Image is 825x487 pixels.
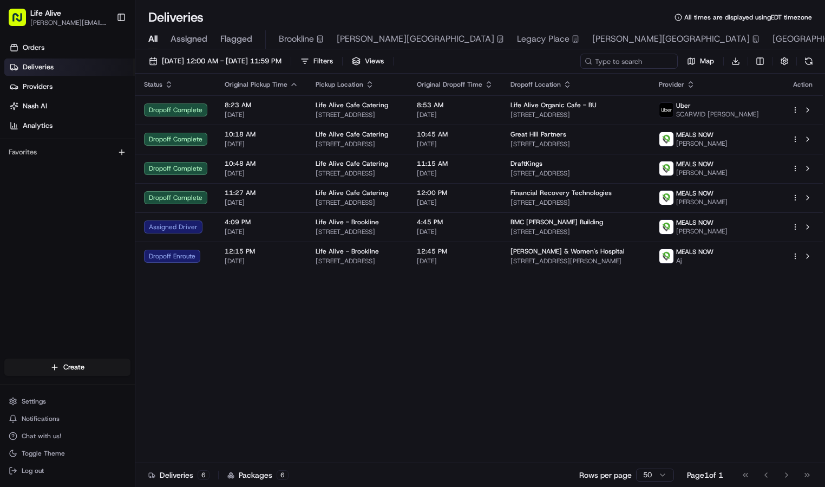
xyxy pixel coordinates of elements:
[316,218,379,226] span: Life Alive - Brookline
[417,80,482,89] span: Original Dropoff Time
[225,247,298,256] span: 12:15 PM
[510,189,612,197] span: Financial Recovery Technologies
[510,228,641,236] span: [STREET_ADDRESS]
[148,9,204,26] h1: Deliveries
[347,54,389,69] button: Views
[4,39,135,56] a: Orders
[659,103,673,117] img: uber-new-logo.jpeg
[220,33,252,46] span: Flagged
[4,359,130,376] button: Create
[417,218,493,226] span: 4:45 PM
[659,220,673,234] img: melas_now_logo.png
[225,159,298,168] span: 10:48 AM
[316,189,388,197] span: Life Alive Cafe Catering
[316,257,400,265] span: [STREET_ADDRESS]
[676,256,713,265] span: Aj
[316,101,388,109] span: Life Alive Cafe Catering
[417,247,493,256] span: 12:45 PM
[316,247,379,256] span: Life Alive - Brookline
[171,33,207,46] span: Assigned
[659,132,673,146] img: melas_now_logo.png
[22,466,44,475] span: Log out
[225,189,298,197] span: 11:27 AM
[676,110,759,119] span: SCARWID [PERSON_NAME]
[198,470,209,480] div: 6
[4,117,135,134] a: Analytics
[676,218,713,227] span: MEALS NOW
[225,140,298,148] span: [DATE]
[510,159,542,168] span: DraftKings
[225,111,298,119] span: [DATE]
[30,8,61,18] button: Life Alive
[23,43,44,53] span: Orders
[4,78,135,95] a: Providers
[337,33,494,46] span: [PERSON_NAME][GEOGRAPHIC_DATA]
[225,169,298,178] span: [DATE]
[225,257,298,265] span: [DATE]
[510,198,641,207] span: [STREET_ADDRESS]
[510,80,561,89] span: Dropoff Location
[316,80,363,89] span: Pickup Location
[22,414,60,423] span: Notifications
[316,130,388,139] span: Life Alive Cafe Catering
[417,130,493,139] span: 10:45 AM
[676,131,713,139] span: MEALS NOW
[144,80,162,89] span: Status
[279,33,314,46] span: Brookline
[659,80,684,89] span: Provider
[517,33,569,46] span: Legacy Place
[22,449,65,458] span: Toggle Theme
[23,121,53,131] span: Analytics
[417,228,493,236] span: [DATE]
[148,470,209,480] div: Deliveries
[23,101,47,111] span: Nash AI
[4,144,130,161] div: Favorites
[4,411,130,426] button: Notifications
[659,249,673,263] img: melas_now_logo.png
[676,139,728,148] span: [PERSON_NAME]
[510,257,641,265] span: [STREET_ADDRESS][PERSON_NAME]
[23,62,54,72] span: Deliveries
[417,101,493,109] span: 8:53 AM
[316,111,400,119] span: [STREET_ADDRESS]
[225,80,287,89] span: Original Pickup Time
[4,59,135,76] a: Deliveries
[659,191,673,205] img: melas_now_logo.png
[791,80,814,89] div: Action
[580,54,678,69] input: Type to search
[316,169,400,178] span: [STREET_ADDRESS]
[510,247,625,256] span: [PERSON_NAME] & Women's Hospital
[313,56,333,66] span: Filters
[148,33,158,46] span: All
[225,101,298,109] span: 8:23 AM
[4,394,130,409] button: Settings
[687,470,723,480] div: Page 1 of 1
[316,198,400,207] span: [STREET_ADDRESS]
[63,362,84,372] span: Create
[4,98,135,115] a: Nash AI
[801,54,816,69] button: Refresh
[676,189,713,198] span: MEALS NOW
[22,397,46,406] span: Settings
[659,161,673,176] img: melas_now_logo.png
[417,159,493,168] span: 11:15 AM
[227,470,289,480] div: Packages
[316,140,400,148] span: [STREET_ADDRESS]
[225,198,298,207] span: [DATE]
[316,228,400,236] span: [STREET_ADDRESS]
[417,198,493,207] span: [DATE]
[510,101,597,109] span: Life Alive Organic Cafe - BU
[23,82,53,92] span: Providers
[510,218,603,226] span: BMC [PERSON_NAME] Building
[225,218,298,226] span: 4:09 PM
[4,428,130,444] button: Chat with us!
[510,130,566,139] span: Great Hill Partners
[30,18,108,27] span: [PERSON_NAME][EMAIL_ADDRESS][DOMAIN_NAME]
[676,101,691,110] span: Uber
[700,56,714,66] span: Map
[684,13,812,22] span: All times are displayed using EDT timezone
[225,228,298,236] span: [DATE]
[510,140,641,148] span: [STREET_ADDRESS]
[510,169,641,178] span: [STREET_ADDRESS]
